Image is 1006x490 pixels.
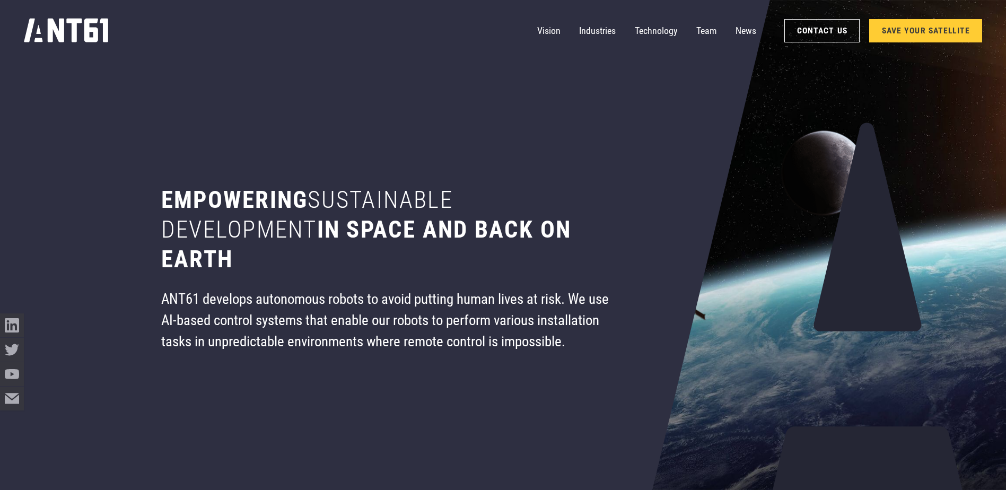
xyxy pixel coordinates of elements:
span: sustainable development [161,186,453,243]
a: Technology [635,19,677,43]
div: ANT61 develops autonomous robots to avoid putting human lives at risk. We use AI-based control sy... [161,288,619,353]
h1: Empowering in space and back on earth [161,185,619,274]
a: Team [696,19,716,43]
a: Contact Us [784,19,860,42]
a: Industries [579,19,616,43]
a: SAVE YOUR SATELLITE [869,19,982,42]
a: News [736,19,756,43]
a: home [24,15,108,47]
a: Vision [537,19,561,43]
